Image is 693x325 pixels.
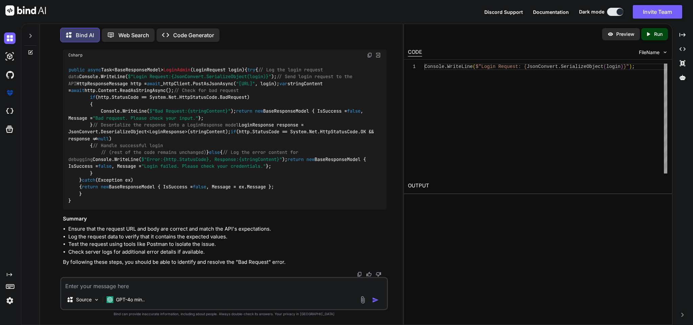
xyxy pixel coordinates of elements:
[561,64,603,69] span: SerializeObject
[533,9,569,15] span: Documentation
[473,64,476,69] span: (
[68,240,386,248] li: Test the request using tools like Postman to isolate the issue.
[76,31,94,39] p: Bind AI
[606,64,621,69] span: login
[408,64,416,70] div: 1
[163,67,190,73] span: LoginAdmin
[484,9,523,15] span: Discord Support
[4,32,16,44] img: darkChat
[68,66,377,204] code: { { Console.WriteLine( ); HttpResponseMessage http = _httpClient.PostAsJsonAsync( , login); strin...
[484,8,523,16] button: Discord Support
[187,108,228,114] span: {stringContent}
[404,178,672,194] h2: OUTPUT
[147,80,160,87] span: await
[236,80,255,87] span: "[URL]"
[4,51,16,62] img: darkAi-studio
[141,163,266,169] span: "Login failed. Please check your credentials."
[654,31,663,38] p: Run
[93,142,163,148] span: // Handle successful login
[171,74,269,80] span: {JsonConvert.SerializeObject(login)}
[101,149,206,156] span: // (rest of the code remains unchanged)
[359,296,367,304] img: attachment
[287,156,304,162] span: return
[68,233,386,241] li: Log the request data to verify that it contains the expected values.
[193,184,206,190] span: false
[306,156,315,162] span: new
[68,52,83,58] span: Csharp
[69,67,85,73] span: public
[4,87,16,99] img: premium
[93,115,198,121] span: "Bad request. Please check your input."
[82,184,98,190] span: return
[603,64,606,69] span: (
[98,136,109,142] span: null
[68,248,386,256] li: Check server logs for additional error details if available.
[163,156,209,162] span: {http.StatusCode}
[193,67,242,73] span: LoginRequest login
[357,272,362,277] img: copy
[107,296,113,303] img: GPT-4o mini
[69,67,245,73] span: Task<BaseResponseModel> ( )
[616,31,634,38] p: Preview
[60,311,388,317] p: Bind can provide inaccurate information, including about people. Always double-check its answers....
[76,296,92,303] p: Source
[239,156,279,162] span: {stringContent}
[255,108,263,114] span: new
[82,177,95,183] span: catch
[247,67,255,73] span: try
[149,108,231,114] span: $"Bad Request: "
[447,64,473,69] span: WriteLine
[621,64,623,69] span: )
[476,64,527,69] span: $"Login Request: {
[376,272,381,277] img: dislike
[607,31,614,37] img: preview
[558,64,561,69] span: .
[94,297,99,303] img: Pick Models
[68,67,326,79] span: // Log the login request data
[116,296,145,303] p: GPT-4o min..
[90,94,95,100] span: if
[141,156,282,162] span: $"Error: , Response: "
[444,64,447,69] span: .
[209,149,220,156] span: else
[527,64,558,69] span: JsonConvert
[579,8,604,15] span: Dark mode
[347,108,361,114] span: false
[424,64,444,69] span: Console
[93,122,239,128] span: // Deserialize the response into a LoginResponse model
[71,87,85,93] span: await
[366,272,372,277] img: like
[629,64,632,69] span: )
[173,31,214,39] p: Code Generator
[633,5,682,19] button: Invite Team
[98,163,112,169] span: false
[174,87,239,93] span: // Check for bad request
[5,5,46,16] img: Bind AI
[63,258,386,266] p: By following these steps, you should be able to identify and resolve the "Bad Request" error.
[101,184,109,190] span: new
[623,64,629,69] span: }"
[375,52,381,58] img: Open in Browser
[128,74,271,80] span: $"Login Request: "
[4,106,16,117] img: cloudideIcon
[68,74,355,87] span: // Send login request to the API
[236,108,252,114] span: return
[4,295,16,306] img: settings
[372,297,379,303] img: icon
[231,129,236,135] span: if
[118,31,149,39] p: Web Search
[632,64,634,69] span: ;
[408,48,422,56] div: CODE
[4,69,16,80] img: githubDark
[63,215,386,223] h3: Summary
[639,49,660,56] span: FileName
[662,49,668,55] img: chevron down
[68,225,386,233] li: Ensure that the request URL and body are correct and match the API's expectations.
[533,8,569,16] button: Documentation
[367,52,372,58] img: copy
[88,67,101,73] span: async
[279,80,287,87] span: var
